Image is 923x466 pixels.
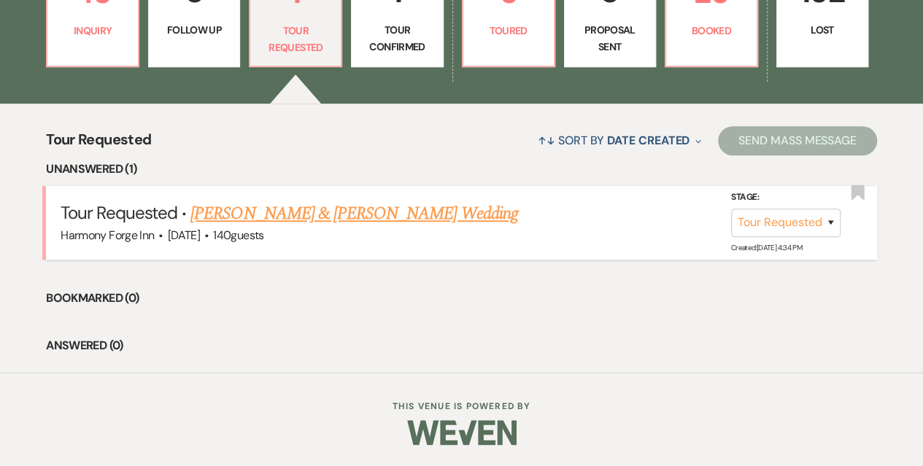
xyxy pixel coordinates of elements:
button: Sort By Date Created [532,121,707,160]
a: [PERSON_NAME] & [PERSON_NAME] Wedding [190,201,517,227]
p: Booked [675,23,748,39]
p: Proposal Sent [574,22,646,55]
p: Follow Up [158,22,231,38]
span: Harmony Forge Inn [61,228,154,243]
p: Tour Confirmed [360,22,433,55]
img: Weven Logo [407,407,517,458]
span: [DATE] [168,228,200,243]
li: Answered (0) [46,336,877,355]
p: Tour Requested [259,23,332,55]
p: Inquiry [56,23,129,39]
span: Tour Requested [46,128,151,160]
span: Date Created [607,133,690,148]
li: Bookmarked (0) [46,289,877,308]
span: Tour Requested [61,201,177,224]
span: 140 guests [213,228,263,243]
p: Toured [472,23,545,39]
span: Created: [DATE] 4:34 PM [731,243,802,252]
li: Unanswered (1) [46,160,877,179]
label: Stage: [731,190,841,206]
span: ↑↓ [538,133,555,148]
p: Lost [786,22,859,38]
button: Send Mass Message [718,126,877,155]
